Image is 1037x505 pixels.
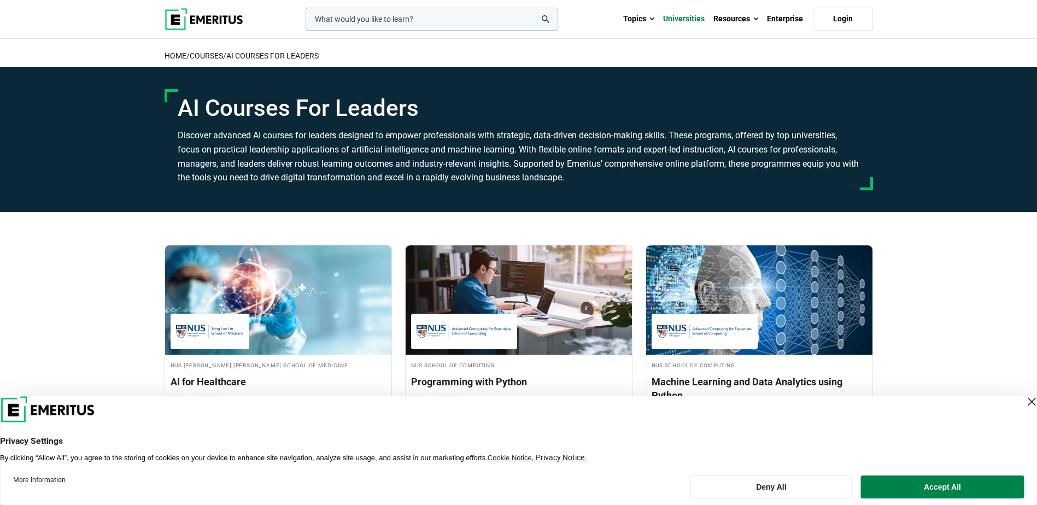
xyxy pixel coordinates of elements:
[652,375,867,402] h3: Machine Learning and Data Analytics using Python
[202,394,224,403] p: Online
[646,245,872,437] a: Data Science and Analytics Course by NUS School of Computing - September 30, 2025 NUS School of C...
[442,394,464,403] p: Online
[178,95,860,122] h1: AI Courses For Leaders
[813,8,873,31] a: Login
[165,245,391,424] a: Healthcare Course by NUS Yong Loo Lin School of Medicine - September 30, 2025 NUS Yong Loo Lin Sc...
[406,245,632,409] a: Coding Course by NUS School of Computing - NUS School of Computing NUS School of Computing Progra...
[646,245,872,355] img: Machine Learning and Data Analytics using Python | Online Data Science and Analytics Course
[171,394,199,403] p: 13 Weeks
[165,245,391,355] img: AI for Healthcare | Online Healthcare Course
[171,360,386,369] h4: NUS [PERSON_NAME] [PERSON_NAME] School of Medicine
[176,319,244,344] img: NUS Yong Loo Lin School of Medicine
[657,319,752,344] img: NUS School of Computing
[406,245,632,355] img: Programming with Python | Online Coding Course
[190,51,223,60] a: COURSES
[165,44,873,67] h2: / /
[178,130,859,183] span: Discover advanced AI courses for leaders designed to empower professionals with strategic, data-d...
[411,375,626,389] h3: Programming with Python
[306,8,558,31] input: woocommerce-product-search-field-0
[226,51,319,60] a: AI Courses For Leaders
[417,319,512,344] img: NUS School of Computing
[652,360,867,369] h4: NUS School of Computing
[411,394,439,403] p: 3 Months
[411,360,626,369] h4: NUS School of Computing
[171,375,386,389] h3: AI for Healthcare
[165,51,186,60] a: home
